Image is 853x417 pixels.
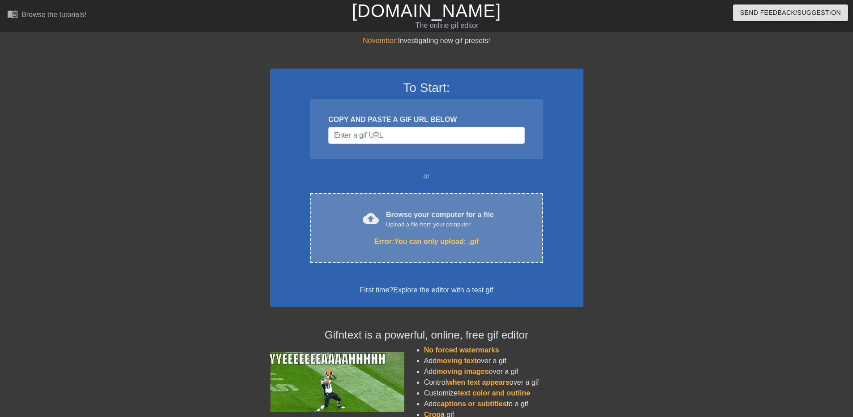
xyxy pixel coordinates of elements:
[447,378,510,386] span: when text appears
[7,9,18,19] span: menu_book
[363,210,379,226] span: cloud_upload
[7,9,86,22] a: Browse the tutorials!
[393,286,493,294] a: Explore the editor with a test gif
[424,388,583,399] li: Customize
[424,356,583,366] li: Add over a gif
[328,127,524,144] input: Username
[282,80,572,96] h3: To Start:
[424,366,583,377] li: Add over a gif
[329,236,523,247] div: Error: You can only upload: .gif
[740,7,841,18] span: Send Feedback/Suggestion
[363,37,398,44] span: November:
[458,389,530,397] span: text color and outline
[733,4,848,21] button: Send Feedback/Suggestion
[437,357,477,365] span: moving text
[437,368,489,375] span: moving images
[424,346,499,354] span: No forced watermarks
[328,114,524,125] div: COPY AND PASTE A GIF URL BELOW
[289,20,605,31] div: The online gif editor
[270,352,404,412] img: football_small.gif
[270,329,583,342] h4: Gifntext is a powerful, online, free gif editor
[386,220,494,229] div: Upload a file from your computer
[386,209,494,229] div: Browse your computer for a file
[352,1,501,21] a: [DOMAIN_NAME]
[293,171,560,182] div: or
[437,400,506,408] span: captions or subtitles
[21,11,86,18] div: Browse the tutorials!
[424,377,583,388] li: Control over a gif
[270,35,583,46] div: Investigating new gif presets!
[282,285,572,295] div: First time?
[424,399,583,409] li: Add to a gif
